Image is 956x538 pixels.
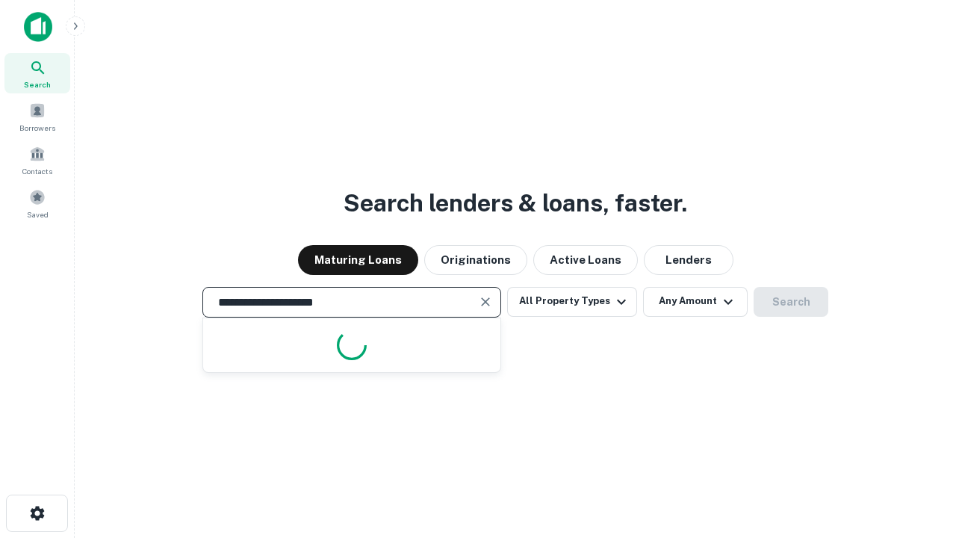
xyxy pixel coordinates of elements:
[4,140,70,180] a: Contacts
[344,185,687,221] h3: Search lenders & loans, faster.
[27,208,49,220] span: Saved
[24,12,52,42] img: capitalize-icon.png
[475,291,496,312] button: Clear
[4,183,70,223] a: Saved
[4,53,70,93] a: Search
[19,122,55,134] span: Borrowers
[22,165,52,177] span: Contacts
[4,96,70,137] a: Borrowers
[424,245,527,275] button: Originations
[533,245,638,275] button: Active Loans
[298,245,418,275] button: Maturing Loans
[644,245,733,275] button: Lenders
[643,287,748,317] button: Any Amount
[881,418,956,490] iframe: Chat Widget
[24,78,51,90] span: Search
[507,287,637,317] button: All Property Types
